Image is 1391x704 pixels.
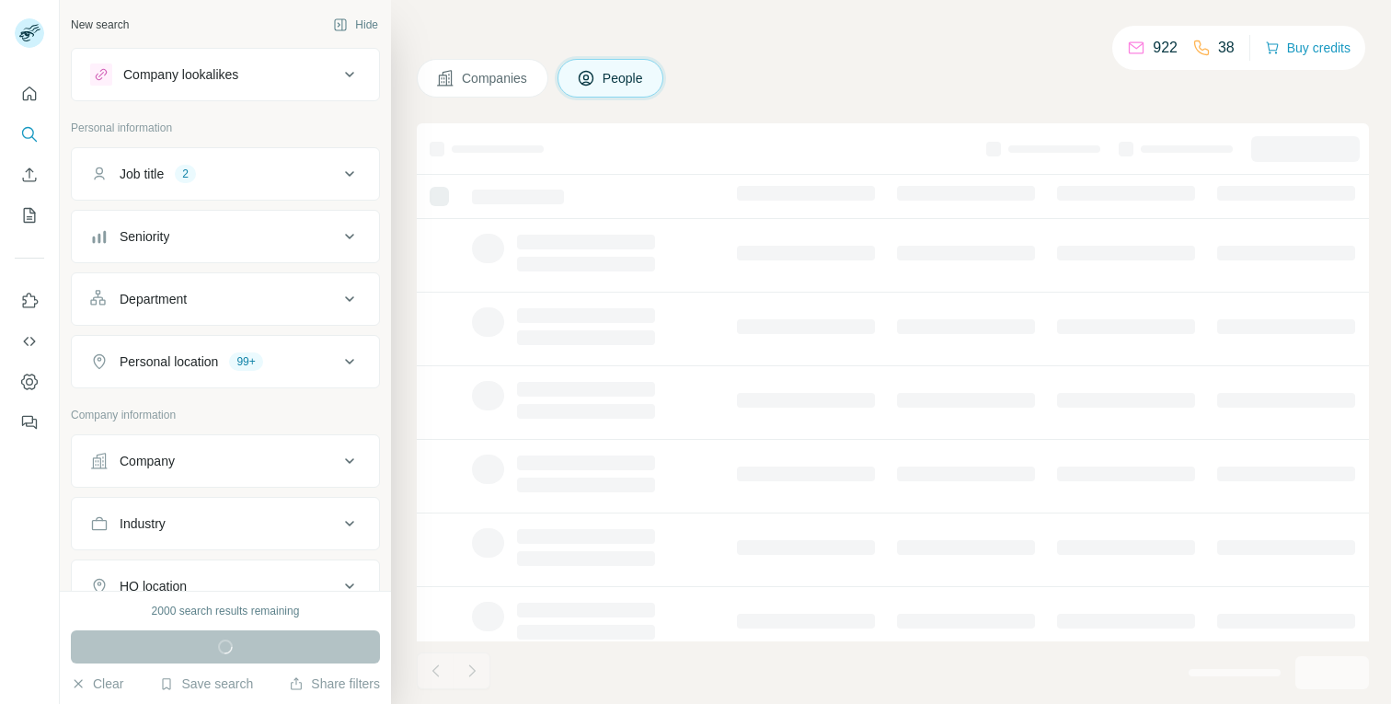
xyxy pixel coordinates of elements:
div: Company lookalikes [123,65,238,84]
p: Company information [71,407,380,423]
button: Feedback [15,406,44,439]
div: Job title [120,165,164,183]
button: Seniority [72,214,379,259]
button: Company [72,439,379,483]
button: Use Surfe on LinkedIn [15,284,44,317]
button: Save search [159,675,253,693]
p: 38 [1218,37,1235,59]
button: Buy credits [1265,35,1351,61]
div: Personal location [120,352,218,371]
button: HQ location [72,564,379,608]
button: Dashboard [15,365,44,398]
div: 2 [175,166,196,182]
span: People [603,69,645,87]
button: Clear [71,675,123,693]
button: Share filters [289,675,380,693]
div: Seniority [120,227,169,246]
div: New search [71,17,129,33]
button: Use Surfe API [15,325,44,358]
button: Personal location99+ [72,340,379,384]
button: Quick start [15,77,44,110]
button: Search [15,118,44,151]
div: Department [120,290,187,308]
div: Industry [120,514,166,533]
h4: Search [417,22,1369,48]
p: 922 [1153,37,1178,59]
div: HQ location [120,577,187,595]
div: 2000 search results remaining [152,603,300,619]
div: 99+ [229,353,262,370]
button: Company lookalikes [72,52,379,97]
button: Department [72,277,379,321]
button: My lists [15,199,44,232]
span: Companies [462,69,529,87]
button: Hide [320,11,391,39]
button: Industry [72,502,379,546]
p: Personal information [71,120,380,136]
button: Job title2 [72,152,379,196]
button: Enrich CSV [15,158,44,191]
div: Company [120,452,175,470]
